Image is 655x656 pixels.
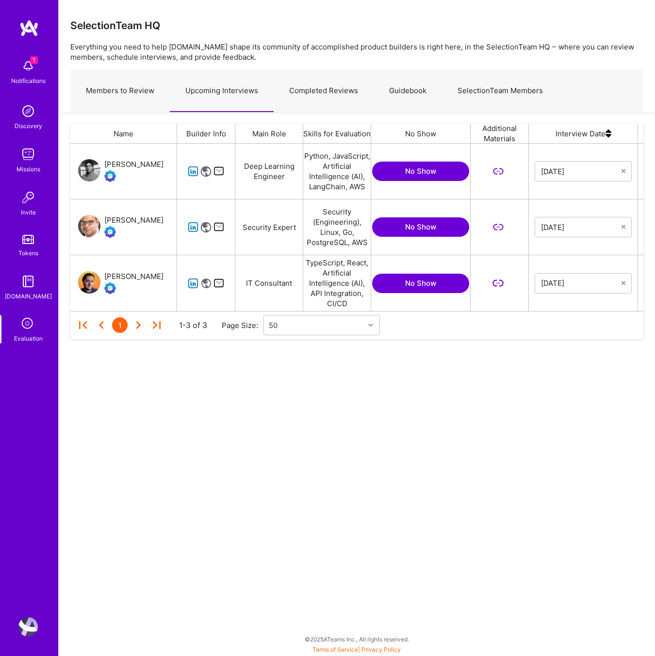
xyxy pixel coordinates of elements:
img: tokens [22,235,34,244]
a: Terms of Service [312,646,358,653]
button: No Show [372,274,469,293]
i: icon Chevron [368,323,373,328]
img: User Avatar [78,215,100,237]
i: icon Website [200,222,212,233]
a: User Avatar[PERSON_NAME]Evaluation Call Booked [78,271,164,296]
img: Invite [18,188,38,207]
div: © 2025 ATeams Inc., All rights reserved. [58,627,655,651]
i: icon LinkSecondary [492,278,504,289]
a: User Avatar[PERSON_NAME]Evaluation Call Booked [78,159,164,184]
div: [PERSON_NAME] [104,214,164,226]
div: TypeScript, React, Artificial Intelligence (AI), API Integration, CI/CD [303,255,371,311]
a: Privacy Policy [361,646,401,653]
img: guide book [18,272,38,291]
img: Evaluation Call Booked [104,170,116,182]
i: icon linkedIn [188,222,199,233]
i: icon linkedIn [188,278,199,289]
img: sort [606,124,611,143]
i: icon linkedIn [188,166,199,177]
div: [DOMAIN_NAME] [5,291,52,301]
img: teamwork [18,145,38,164]
i: icon LinkSecondary [492,166,504,177]
button: No Show [372,217,469,237]
div: IT Consultant [235,255,303,311]
a: Completed Reviews [274,70,374,112]
span: 1 [30,56,38,64]
img: Evaluation Call Booked [104,282,116,294]
a: User Avatar [16,617,40,637]
div: Missions [16,164,40,174]
div: Interview Date [529,124,638,143]
div: Builder Info [177,124,235,143]
h3: SelectionTeam HQ [70,19,160,32]
div: Page Size: [222,320,263,330]
div: Notifications [11,76,46,86]
img: User Avatar [78,159,100,181]
div: Security Expert [235,199,303,255]
input: Select Date... [541,222,622,232]
div: Security (Engineering), Linux, Go, PostgreSQL, AWS [303,199,371,255]
button: No Show [372,162,469,181]
img: Evaluation Call Booked [104,226,116,238]
div: [PERSON_NAME] [104,271,164,282]
div: 1-3 of 3 [179,320,207,330]
div: Additional Materials [471,124,529,143]
div: Skills for Evaluation [303,124,371,143]
img: User Avatar [78,271,100,294]
div: Evaluation [14,333,43,344]
img: User Avatar [18,617,38,637]
div: Invite [21,207,36,217]
i: icon Website [200,166,212,177]
a: Upcoming Interviews [170,70,274,112]
span: | [312,646,401,653]
i: icon Mail [213,278,225,289]
i: icon Mail [213,222,225,233]
div: Name [70,124,177,143]
i: icon LinkSecondary [492,222,504,233]
div: 50 [269,320,278,330]
div: Python, JavaScript, Artificial Intelligence (AI), LangChain, AWS [303,144,371,199]
a: SelectionTeam Members [442,70,558,112]
a: Members to Review [70,70,170,112]
img: logo [19,19,39,37]
input: Select Date... [541,279,622,288]
div: Discovery [15,121,42,131]
i: icon Mail [213,166,225,177]
div: Deep Learning Engineer [235,144,303,199]
div: Main Role [235,124,303,143]
div: Tokens [18,248,38,258]
div: 1 [112,317,128,333]
div: No Show [371,124,471,143]
a: User Avatar[PERSON_NAME]Evaluation Call Booked [78,214,164,240]
i: icon Website [200,278,212,289]
div: [PERSON_NAME] [104,159,164,170]
input: Select Date... [541,166,622,176]
img: bell [18,56,38,76]
img: discovery [18,101,38,121]
p: Everything you need to help [DOMAIN_NAME] shape its community of accomplished product builders is... [70,42,643,62]
a: Guidebook [374,70,442,112]
i: icon SelectionTeam [19,315,37,333]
